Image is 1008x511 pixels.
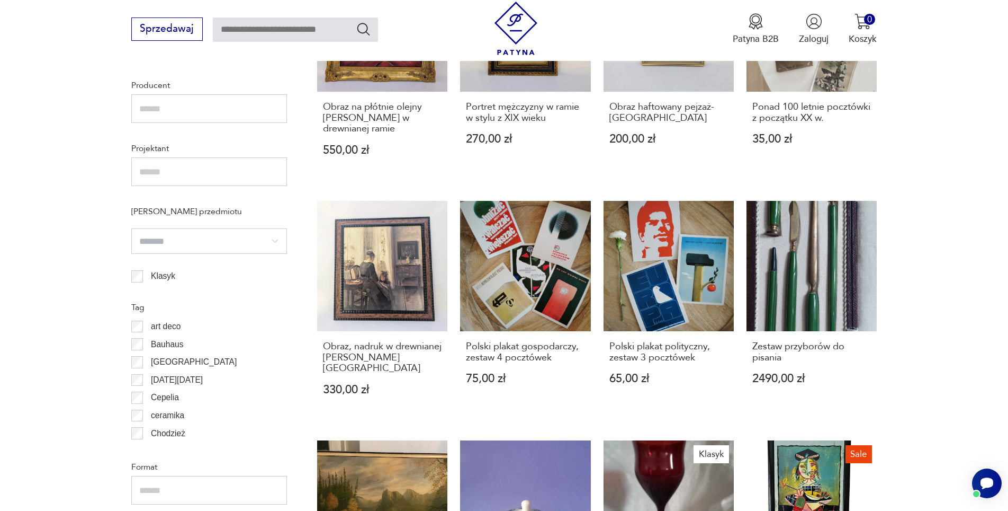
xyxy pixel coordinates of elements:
p: 270,00 zł [466,134,585,145]
p: 2490,00 zł [752,373,871,384]
h3: Portret mężczyzny w ramie w stylu z XIX wieku [466,102,585,124]
p: 35,00 zł [752,134,871,145]
p: art deco [151,320,181,333]
p: Koszyk [849,33,877,45]
button: 0Koszyk [849,13,877,45]
p: [PERSON_NAME] przedmiotu [131,205,287,218]
p: Zaloguj [799,33,829,45]
p: Chodzież [151,427,185,440]
button: Patyna B2B [733,13,779,45]
img: Patyna - sklep z meblami i dekoracjami vintage [489,2,543,55]
a: Zestaw przyborów do pisaniaZestaw przyborów do pisania2490,00 zł [746,201,877,420]
p: Bauhaus [151,338,184,351]
p: Ćmielów [151,444,183,458]
p: Tag [131,301,287,314]
p: Klasyk [151,269,175,283]
p: [GEOGRAPHIC_DATA] [151,355,237,369]
h3: Polski plakat polityczny, zestaw 3 pocztówek [609,341,728,363]
p: [GEOGRAPHIC_DATA] ( 1 ) [151,63,247,76]
iframe: Smartsupp widget button [972,469,1002,498]
h3: Polski plakat gospodarczy, zestaw 4 pocztówek [466,341,585,363]
div: 0 [864,14,875,25]
p: 550,00 zł [323,145,442,156]
p: Producent [131,78,287,92]
p: Projektant [131,142,287,155]
h3: Obraz na płótnie olejny [PERSON_NAME] w drewnianej ramie [323,102,442,134]
p: ceramika [151,409,184,422]
img: Ikona koszyka [854,13,871,30]
a: Ikona medaluPatyna B2B [733,13,779,45]
img: Ikonka użytkownika [806,13,822,30]
a: Polski plakat polityczny, zestaw 3 pocztówekPolski plakat polityczny, zestaw 3 pocztówek65,00 zł [604,201,734,420]
a: Obraz, nadruk w drewnianej ramie C. HalsdeObraz, nadruk w drewnianej [PERSON_NAME] [GEOGRAPHIC_DA... [317,201,447,420]
p: 65,00 zł [609,373,728,384]
h3: Obraz haftowany pejzaż- [GEOGRAPHIC_DATA] [609,102,728,124]
p: 200,00 zł [609,134,728,145]
p: [DATE][DATE] [151,373,203,387]
a: Polski plakat gospodarczy, zestaw 4 pocztówekPolski plakat gospodarczy, zestaw 4 pocztówek75,00 zł [460,201,590,420]
p: 75,00 zł [466,373,585,384]
button: Sprzedawaj [131,17,203,41]
p: 330,00 zł [323,384,442,395]
button: Szukaj [356,21,371,37]
h3: Ponad 100 letnie pocztówki z początku XX w. [752,102,871,124]
h3: Zestaw przyborów do pisania [752,341,871,363]
button: Zaloguj [799,13,829,45]
p: Patyna B2B [733,33,779,45]
p: Format [131,460,287,474]
img: Ikona medalu [748,13,764,30]
a: Sprzedawaj [131,25,203,34]
h3: Obraz, nadruk w drewnianej [PERSON_NAME] [GEOGRAPHIC_DATA] [323,341,442,374]
p: Cepelia [151,391,179,404]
